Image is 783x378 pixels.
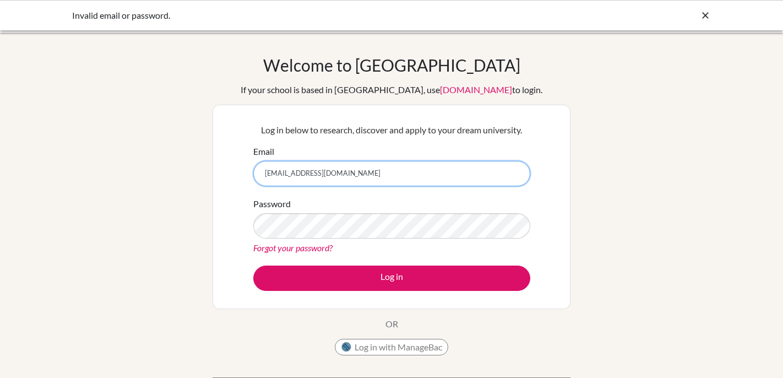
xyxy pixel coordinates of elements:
[253,242,333,253] a: Forgot your password?
[253,123,530,137] p: Log in below to research, discover and apply to your dream university.
[253,266,530,291] button: Log in
[335,339,448,355] button: Log in with ManageBac
[253,145,274,158] label: Email
[263,55,520,75] h1: Welcome to [GEOGRAPHIC_DATA]
[385,317,398,331] p: OR
[72,9,546,22] div: Invalid email or password.
[253,197,291,210] label: Password
[241,83,542,96] div: If your school is based in [GEOGRAPHIC_DATA], use to login.
[440,84,512,95] a: [DOMAIN_NAME]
